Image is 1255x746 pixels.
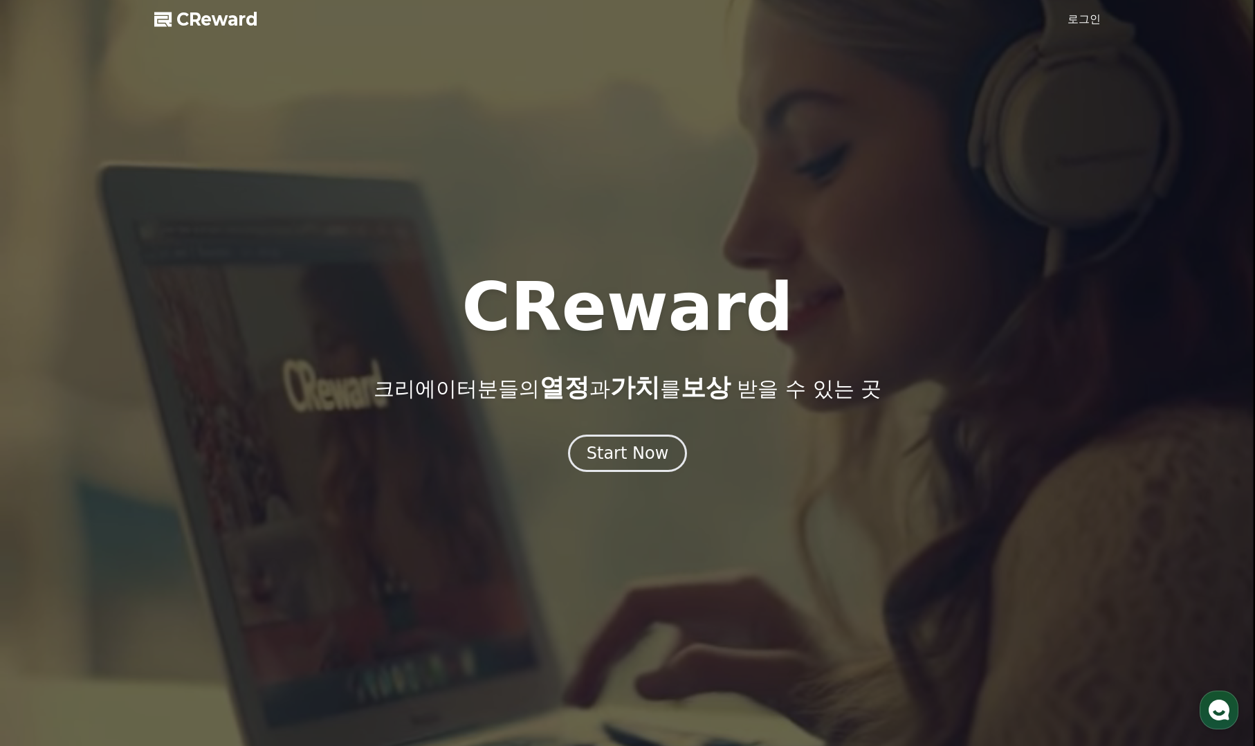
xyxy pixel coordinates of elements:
a: 설정 [178,439,266,473]
span: 가치 [610,373,660,401]
span: 대화 [127,460,143,471]
button: Start Now [568,435,688,472]
h1: CReward [461,274,793,340]
span: CReward [176,8,258,30]
span: 설정 [214,460,230,471]
span: 홈 [44,460,52,471]
a: 홈 [4,439,91,473]
span: 보상 [681,373,731,401]
p: 크리에이터분들의 과 를 받을 수 있는 곳 [374,374,881,401]
a: Start Now [568,448,688,462]
div: Start Now [587,442,669,464]
a: 대화 [91,439,178,473]
span: 열정 [540,373,589,401]
a: CReward [154,8,258,30]
a: 로그인 [1068,11,1101,28]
